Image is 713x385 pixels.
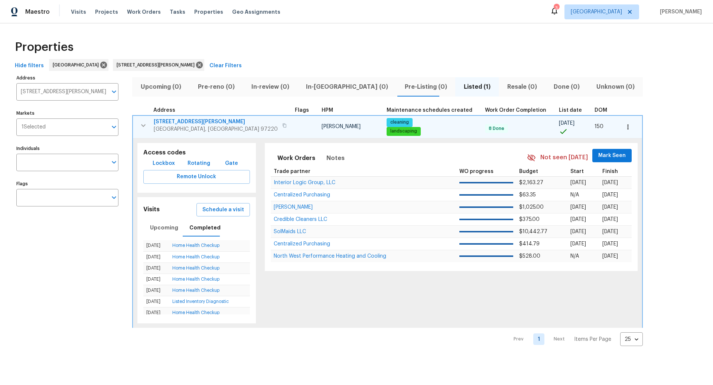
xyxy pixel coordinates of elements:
[117,61,198,69] span: [STREET_ADDRESS][PERSON_NAME]
[322,108,333,113] span: HPM
[143,274,169,285] td: [DATE]
[143,307,169,319] td: [DATE]
[109,192,119,203] button: Open
[188,159,210,168] span: Rotating
[519,180,543,185] span: $2,163.27
[274,217,327,222] a: Credible Cleaners LLC
[570,169,584,174] span: Start
[519,192,536,198] span: $63.35
[274,180,335,185] a: Interior Logic Group, LLC
[485,108,546,113] span: Work Order Completion
[113,59,204,71] div: [STREET_ADDRESS][PERSON_NAME]
[143,296,169,307] td: [DATE]
[602,229,618,234] span: [DATE]
[460,82,494,92] span: Listed (1)
[137,82,185,92] span: Upcoming (0)
[507,332,643,346] nav: Pagination Navigation
[519,205,544,210] span: $1,025.00
[401,82,451,92] span: Pre-Listing (0)
[154,118,278,125] span: [STREET_ADDRESS][PERSON_NAME]
[459,169,494,174] span: WO progress
[295,108,309,113] span: Flags
[172,277,219,281] a: Home Health Checkup
[387,108,472,113] span: Maintenance schedules created
[602,217,618,222] span: [DATE]
[274,205,313,210] span: [PERSON_NAME]
[620,330,643,349] div: 25
[16,182,118,186] label: Flags
[602,169,618,174] span: Finish
[172,255,219,259] a: Home Health Checkup
[519,241,540,247] span: $414.79
[602,180,618,185] span: [DATE]
[143,251,169,262] td: [DATE]
[598,151,626,160] span: Mark Seen
[570,205,586,210] span: [DATE]
[206,59,245,73] button: Clear Filters
[194,82,238,92] span: Pre-reno (0)
[274,229,306,234] a: SolMaids LLC
[274,241,330,247] span: Centralized Purchasing
[209,61,242,71] span: Clear Filters
[657,8,702,16] span: [PERSON_NAME]
[274,205,313,209] a: [PERSON_NAME]
[519,217,540,222] span: $375.00
[172,266,219,270] a: Home Health Checkup
[570,180,586,185] span: [DATE]
[574,336,611,343] p: Items Per Page
[109,122,119,132] button: Open
[143,285,169,296] td: [DATE]
[25,8,50,16] span: Maestro
[277,153,315,163] span: Work Orders
[127,8,161,16] span: Work Orders
[232,8,280,16] span: Geo Assignments
[274,242,330,246] a: Centralized Purchasing
[519,254,540,259] span: $528.00
[274,169,310,174] span: Trade partner
[202,205,244,215] span: Schedule a visit
[595,124,603,129] span: 150
[570,229,586,234] span: [DATE]
[519,169,538,174] span: Budget
[22,124,46,130] span: 1 Selected
[16,111,118,115] label: Markets
[592,149,632,163] button: Mark Seen
[189,223,221,232] span: Completed
[172,243,219,248] a: Home Health Checkup
[533,333,544,345] a: Goto page 1
[554,4,559,12] div: 3
[570,217,586,222] span: [DATE]
[53,61,102,69] span: [GEOGRAPHIC_DATA]
[15,61,44,71] span: Hide filters
[143,170,250,184] button: Remote Unlock
[595,108,607,113] span: DOM
[274,254,386,259] span: North West Performance Heating and Cooling
[143,206,160,213] h5: Visits
[150,157,178,170] button: Lockbox
[486,125,507,132] span: 8 Done
[326,153,345,163] span: Notes
[170,9,185,14] span: Tasks
[602,192,618,198] span: [DATE]
[274,254,386,258] a: North West Performance Heating and Cooling
[571,8,622,16] span: [GEOGRAPHIC_DATA]
[150,223,178,232] span: Upcoming
[153,108,175,113] span: Address
[550,82,583,92] span: Done (0)
[592,82,638,92] span: Unknown (0)
[570,192,579,198] span: N/A
[12,59,47,73] button: Hide filters
[185,157,213,170] button: Rotating
[95,8,118,16] span: Projects
[559,121,574,126] span: [DATE]
[49,59,108,71] div: [GEOGRAPHIC_DATA]
[196,203,250,217] button: Schedule a visit
[540,153,588,162] span: Not seen [DATE]
[16,76,118,80] label: Address
[172,299,229,304] a: Listed Inventory Diagnostic
[322,124,361,129] span: [PERSON_NAME]
[222,159,240,168] span: Gate
[559,108,582,113] span: List date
